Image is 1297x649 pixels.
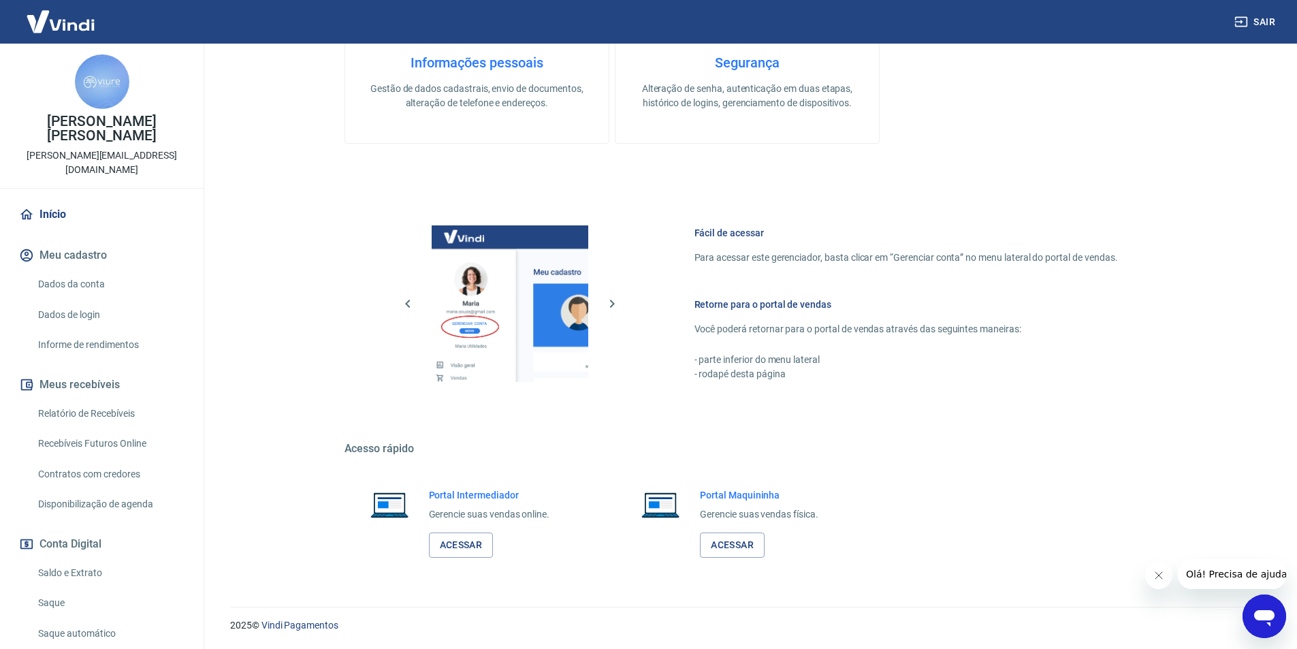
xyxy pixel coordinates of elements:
h5: Acesso rápido [345,442,1151,456]
h6: Portal Intermediador [429,488,550,502]
a: Informe de rendimentos [33,331,187,359]
p: Para acessar este gerenciador, basta clicar em “Gerenciar conta” no menu lateral do portal de ven... [694,251,1118,265]
iframe: Mensagem da empresa [1178,559,1286,589]
a: Saque [33,589,187,617]
h6: Retorne para o portal de vendas [694,298,1118,311]
img: Imagem da dashboard mostrando o botão de gerenciar conta na sidebar no lado esquerdo [432,225,588,382]
button: Meus recebíveis [16,370,187,400]
button: Conta Digital [16,529,187,559]
img: Imagem de um notebook aberto [361,488,418,521]
a: Recebíveis Futuros Online [33,430,187,458]
p: - rodapé desta página [694,367,1118,381]
iframe: Botão para abrir a janela de mensagens [1243,595,1286,638]
a: Dados de login [33,301,187,329]
p: Você poderá retornar para o portal de vendas através das seguintes maneiras: [694,322,1118,336]
h6: Fácil de acessar [694,226,1118,240]
h6: Portal Maquininha [700,488,818,502]
p: - parte inferior do menu lateral [694,353,1118,367]
a: Início [16,200,187,229]
a: Disponibilização de agenda [33,490,187,518]
h4: Informações pessoais [367,54,587,71]
p: Gerencie suas vendas online. [429,507,550,522]
img: 9ded64f6-ee45-43cb-bb1f-4efb98ffc891.jpeg [75,54,129,109]
img: Imagem de um notebook aberto [632,488,689,521]
p: Gestão de dados cadastrais, envio de documentos, alteração de telefone e endereços. [367,82,587,110]
a: Vindi Pagamentos [261,620,338,631]
p: Gerencie suas vendas física. [700,507,818,522]
a: Acessar [429,533,494,558]
a: Acessar [700,533,765,558]
a: Saque automático [33,620,187,648]
a: Saldo e Extrato [33,559,187,587]
span: Olá! Precisa de ajuda? [8,10,114,20]
a: Dados da conta [33,270,187,298]
a: Relatório de Recebíveis [33,400,187,428]
img: Vindi [16,1,105,42]
h4: Segurança [637,54,857,71]
p: [PERSON_NAME][EMAIL_ADDRESS][DOMAIN_NAME] [11,148,193,177]
button: Meu cadastro [16,240,187,270]
button: Sair [1232,10,1281,35]
p: Alteração de senha, autenticação em duas etapas, histórico de logins, gerenciamento de dispositivos. [637,82,857,110]
p: 2025 © [230,618,1264,633]
a: Contratos com credores [33,460,187,488]
iframe: Fechar mensagem [1145,562,1172,589]
p: [PERSON_NAME] [PERSON_NAME] [11,114,193,143]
